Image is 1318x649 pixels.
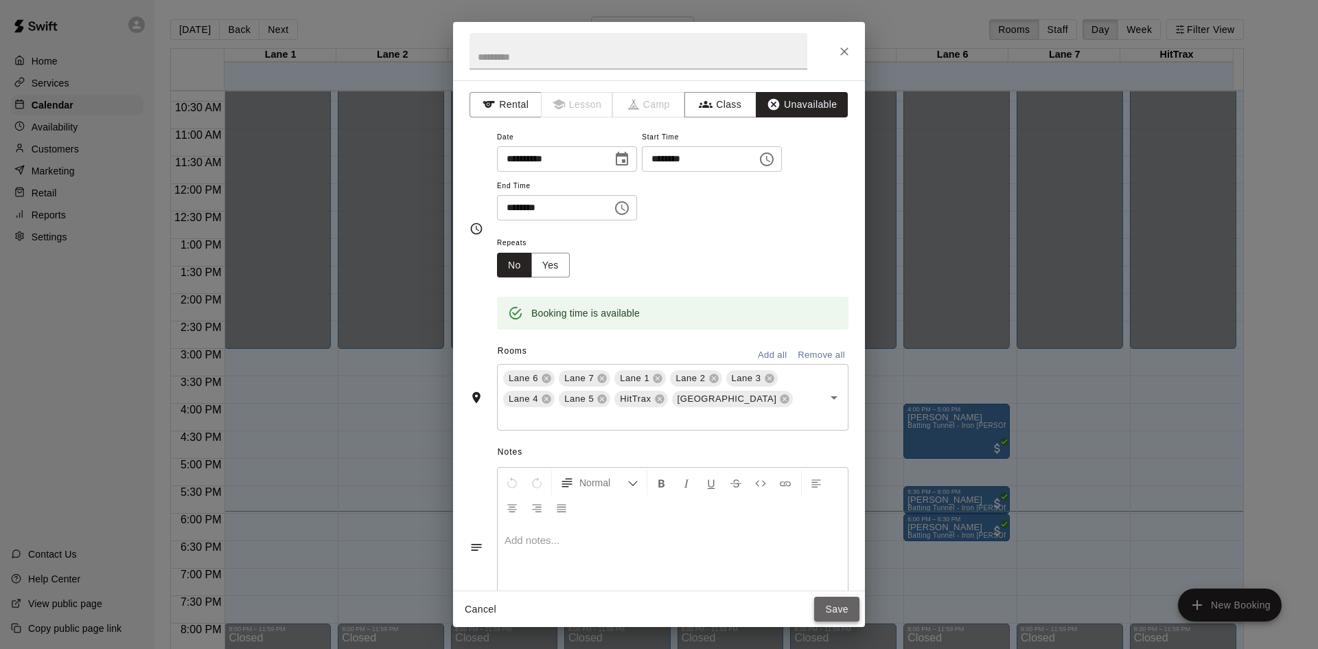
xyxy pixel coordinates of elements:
[470,391,483,405] svg: Rooms
[832,39,857,64] button: Close
[470,540,483,554] svg: Notes
[497,253,570,278] div: outlined button group
[559,370,610,387] div: Lane 7
[579,476,627,490] span: Normal
[670,372,710,385] span: Lane 2
[724,470,748,495] button: Format Strikethrough
[498,442,848,464] span: Notes
[497,128,637,147] span: Date
[672,391,794,407] div: [GEOGRAPHIC_DATA]
[559,372,599,385] span: Lane 7
[614,392,656,406] span: HitTrax
[497,234,581,253] span: Repeats
[525,495,548,520] button: Right Align
[531,301,640,326] div: Booking time is available
[497,177,637,196] span: End Time
[670,370,721,387] div: Lane 2
[503,391,555,407] div: Lane 4
[614,391,667,407] div: HitTrax
[750,345,794,366] button: Add all
[824,388,844,407] button: Open
[675,470,698,495] button: Format Italics
[459,597,502,622] button: Cancel
[749,470,772,495] button: Insert Code
[805,470,828,495] button: Left Align
[500,470,524,495] button: Undo
[531,253,570,278] button: Yes
[614,372,655,385] span: Lane 1
[814,597,859,622] button: Save
[525,470,548,495] button: Redo
[503,372,544,385] span: Lane 6
[555,470,644,495] button: Formatting Options
[650,470,673,495] button: Format Bold
[503,370,555,387] div: Lane 6
[503,392,544,406] span: Lane 4
[470,92,542,117] button: Rental
[613,92,685,117] span: Camps can only be created in the Services page
[559,391,610,407] div: Lane 5
[700,470,723,495] button: Format Underline
[684,92,756,117] button: Class
[497,253,532,278] button: No
[542,92,614,117] span: Lessons must be created in the Services page first
[672,392,783,406] span: [GEOGRAPHIC_DATA]
[726,370,778,387] div: Lane 3
[559,392,599,406] span: Lane 5
[756,92,848,117] button: Unavailable
[726,372,767,385] span: Lane 3
[498,346,527,356] span: Rooms
[500,495,524,520] button: Center Align
[608,146,636,173] button: Choose date, selected date is Sep 11, 2025
[608,194,636,222] button: Choose time, selected time is 8:00 PM
[550,495,573,520] button: Justify Align
[614,370,666,387] div: Lane 1
[794,345,848,366] button: Remove all
[642,128,782,147] span: Start Time
[753,146,781,173] button: Choose time, selected time is 7:00 PM
[470,222,483,236] svg: Timing
[774,470,797,495] button: Insert Link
